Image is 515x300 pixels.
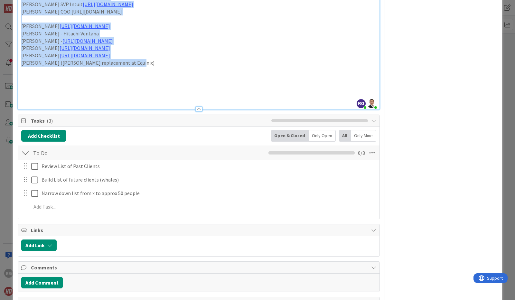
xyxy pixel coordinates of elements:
p: [PERSON_NAME] - [21,37,376,45]
img: UCWZD98YtWJuY0ewth2JkLzM7ZIabXpM.png [367,99,376,108]
a: [URL][DOMAIN_NAME] [62,38,113,44]
span: Support [14,1,29,9]
a: [URL][DOMAIN_NAME] [83,1,133,7]
button: Add Link [21,239,57,251]
div: All [339,130,351,142]
span: Links [31,226,368,234]
span: RG [357,99,366,108]
span: Comments [31,264,368,271]
p: Build List of future clients (whales) [42,176,375,183]
p: [PERSON_NAME] [21,52,376,59]
a: [URL][DOMAIN_NAME] [60,23,110,29]
p: [PERSON_NAME] - Hitachi Ventana [21,30,376,37]
div: Only Open [309,130,336,142]
p: [PERSON_NAME] COO [URL][DOMAIN_NAME] [21,8,376,15]
div: Open & Closed [271,130,309,142]
input: Add Checklist... [31,147,176,159]
span: Tasks [31,117,268,125]
span: ( 3 ) [47,117,53,124]
button: Add Comment [21,277,63,288]
p: [PERSON_NAME] [21,23,376,30]
span: 0 / 3 [358,149,365,157]
button: Add Checklist [21,130,66,142]
p: Review List of Past Clients [42,163,375,170]
a: [URL][DOMAIN_NAME] [60,45,110,51]
p: [PERSON_NAME] SVP Intuit [21,1,376,8]
p: [PERSON_NAME] ([PERSON_NAME] replacement at Equinix) [21,59,376,67]
p: Narrow down list from x to approx 50 people [42,190,375,197]
p: [PERSON_NAME] [21,44,376,52]
div: Only Mine [351,130,376,142]
a: [URL][DOMAIN_NAME] [60,52,110,59]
